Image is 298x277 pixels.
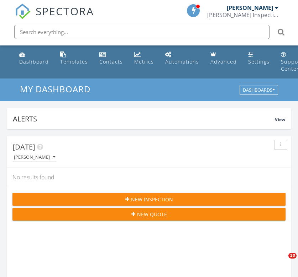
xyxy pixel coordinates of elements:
[16,48,52,69] a: Dashboard
[131,196,173,203] span: New Inspection
[57,48,91,69] a: Templates
[227,4,273,11] div: [PERSON_NAME]
[275,116,285,123] span: View
[243,88,275,93] div: Dashboards
[19,58,49,65] div: Dashboard
[14,155,55,160] div: [PERSON_NAME]
[7,168,291,187] div: No results found
[13,114,275,124] div: Alerts
[134,58,154,65] div: Metrics
[12,208,286,221] button: New Quote
[15,4,31,19] img: The Best Home Inspection Software - Spectora
[36,4,94,18] span: SPECTORA
[274,253,291,270] iframe: Intercom live chat
[245,48,272,69] a: Settings
[131,48,157,69] a: Metrics
[240,85,278,95] button: Dashboards
[248,58,270,65] div: Settings
[165,58,199,65] div: Automations
[162,48,202,69] a: Automations (Basic)
[12,142,35,152] span: [DATE]
[12,193,286,206] button: New Inspection
[288,253,297,259] span: 10
[99,58,123,65] div: Contacts
[208,48,240,69] a: Advanced
[137,211,167,218] span: New Quote
[12,153,57,162] button: [PERSON_NAME]
[207,11,278,18] div: Upchurch Inspection
[96,48,126,69] a: Contacts
[20,83,90,95] span: My Dashboard
[14,25,270,39] input: Search everything...
[210,58,237,65] div: Advanced
[60,58,88,65] div: Templates
[15,10,94,25] a: SPECTORA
